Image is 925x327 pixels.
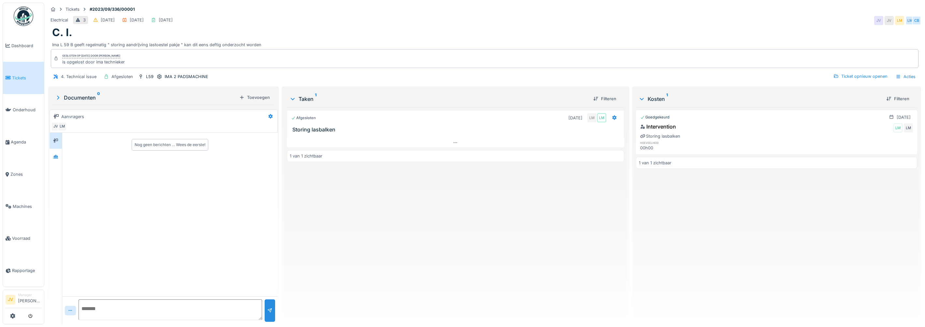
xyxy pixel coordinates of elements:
[135,142,205,148] div: Nog geen berichten … Wees de eerste!
[165,74,208,80] div: IMA 2 PADSMACHINE
[3,126,44,158] a: Agenda
[18,293,41,297] div: Manager
[597,113,606,122] div: LM
[315,95,316,103] sup: 1
[10,171,41,177] span: Zones
[61,114,84,120] div: Aanvragers
[18,293,41,307] li: [PERSON_NAME]
[3,62,44,94] a: Tickets
[62,54,120,58] div: Gesloten op [DATE] door [PERSON_NAME]
[587,113,596,122] div: LM
[3,190,44,223] a: Machines
[290,153,322,159] div: 1 van 1 zichtbaar
[640,123,676,130] div: Intervention
[640,115,669,120] div: Goedgekeurd
[3,30,44,62] a: Dashboard
[146,74,154,80] div: L59
[12,235,41,241] span: Voorraad
[3,158,44,190] a: Zones
[11,43,41,49] span: Dashboard
[291,115,316,121] div: Afgesloten
[14,7,33,26] img: Badge_color-CXgf-gQk.svg
[639,160,671,166] div: 1 van 1 zichtbaar
[568,115,582,121] div: [DATE]
[640,141,730,145] h6: hoeveelheid
[11,139,41,145] span: Agenda
[52,39,917,48] div: Ima L 59 B geeft regelmatig " storing aandrijving lastoestel pakje " kan dit eens deftig onderzoc...
[6,295,15,305] li: JV
[831,72,890,81] div: Ticket opnieuw openen
[55,94,237,102] div: Documenten
[666,95,668,103] sup: 1
[111,74,133,80] div: Afgesloten
[912,16,921,25] div: CB
[83,17,86,23] div: 3
[51,122,60,131] div: JV
[130,17,144,23] div: [DATE]
[3,254,44,287] a: Rapportage
[897,114,911,120] div: [DATE]
[893,123,903,132] div: LM
[58,122,67,131] div: LM
[640,133,680,139] div: Storing lasbalken
[884,94,912,103] div: Filteren
[639,95,881,103] div: Kosten
[905,16,915,25] div: LM
[62,59,125,65] div: is opgelost door ima technieker
[12,267,41,274] span: Rapportage
[159,17,173,23] div: [DATE]
[97,94,100,102] sup: 0
[13,203,41,210] span: Machines
[6,293,41,308] a: JV Manager[PERSON_NAME]
[51,17,68,23] div: Electrical
[591,94,619,103] div: Filteren
[874,16,883,25] div: JV
[13,107,41,113] span: Onderhoud
[289,95,588,103] div: Taken
[61,74,96,80] div: 4. Technical issue
[3,94,44,126] a: Onderhoud
[3,223,44,255] a: Voorraad
[292,127,621,133] h3: Storing lasbalken
[640,145,730,151] div: 00h00
[12,75,41,81] span: Tickets
[904,123,913,132] div: LM
[101,17,115,23] div: [DATE]
[66,6,80,12] div: Tickets
[237,93,272,102] div: Toevoegen
[87,6,138,12] strong: #2023/09/336/00001
[895,16,904,25] div: LM
[885,16,894,25] div: JV
[52,26,72,39] h1: C. I.
[893,72,918,81] div: Acties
